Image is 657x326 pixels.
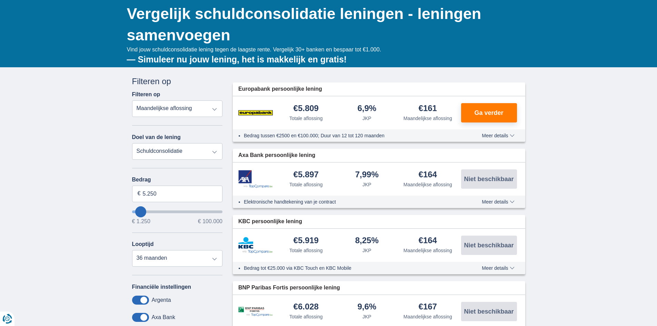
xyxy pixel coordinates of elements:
label: Doel van de lening [132,134,181,140]
span: Europabank persoonlijke lening [238,85,322,93]
label: Financiële instellingen [132,284,191,290]
div: Maandelijkse aflossing [404,181,452,188]
span: Niet beschikbaar [464,242,514,248]
div: €164 [419,170,437,180]
img: product.pl.alt BNP Paribas Fortis [238,307,273,317]
div: €164 [419,236,437,246]
button: Meer details [477,265,519,271]
span: BNP Paribas Fortis persoonlijke lening [238,284,340,292]
div: JKP [362,247,371,254]
span: Meer details [482,266,514,270]
div: Totale aflossing [289,115,323,122]
span: Axa Bank persoonlijke lening [238,151,315,159]
div: Totale aflossing [289,181,323,188]
label: Bedrag [132,177,223,183]
img: product.pl.alt Axa Bank [238,170,273,188]
div: Maandelijkse aflossing [404,115,452,122]
div: JKP [362,313,371,320]
div: JKP [362,115,371,122]
li: Elektronische handtekening van je contract [244,198,457,205]
div: Maandelijkse aflossing [404,247,452,254]
span: Meer details [482,133,514,138]
div: €5.897 [293,170,319,180]
span: KBC persoonlijke lening [238,218,302,226]
label: Filteren op [132,91,160,98]
span: € 100.000 [198,219,222,224]
input: wantToBorrow [132,210,223,213]
label: Axa Bank [152,314,175,320]
div: €6.028 [293,303,319,312]
div: Vind jouw schuldconsolidatie lening tegen de laagste rente. Vergelijk 30+ banken en bespaar tot €... [127,46,525,66]
button: Niet beschikbaar [461,302,517,321]
div: Maandelijkse aflossing [404,313,452,320]
div: €5.919 [293,236,319,246]
span: € 1.250 [132,219,150,224]
button: Meer details [477,199,519,205]
div: €167 [419,303,437,312]
img: product.pl.alt Europabank [238,104,273,121]
li: Bedrag tot €25.000 via KBC Touch en KBC Mobile [244,265,457,271]
button: Niet beschikbaar [461,236,517,255]
span: € [138,190,141,198]
div: €5.809 [293,104,319,113]
div: 9,6% [357,303,376,312]
span: Niet beschikbaar [464,176,514,182]
button: Meer details [477,133,519,138]
div: 6,9% [357,104,376,113]
div: Totale aflossing [289,247,323,254]
div: 8,25% [355,236,379,246]
b: — Simuleer nu jouw lening, het is makkelijk en gratis! [127,55,347,64]
button: Niet beschikbaar [461,169,517,189]
span: Niet beschikbaar [464,308,514,315]
label: Looptijd [132,241,154,247]
span: Meer details [482,199,514,204]
div: €161 [419,104,437,113]
div: JKP [362,181,371,188]
div: 7,99% [355,170,379,180]
h1: Vergelijk schuldconsolidatie leningen - leningen samenvoegen [127,3,525,46]
label: Argenta [152,297,171,303]
li: Bedrag tussen €2500 en €100.000; Duur van 12 tot 120 maanden [244,132,457,139]
div: Totale aflossing [289,313,323,320]
div: Filteren op [132,76,223,87]
span: Ga verder [474,110,503,116]
img: product.pl.alt KBC [238,237,273,254]
button: Ga verder [461,103,517,122]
